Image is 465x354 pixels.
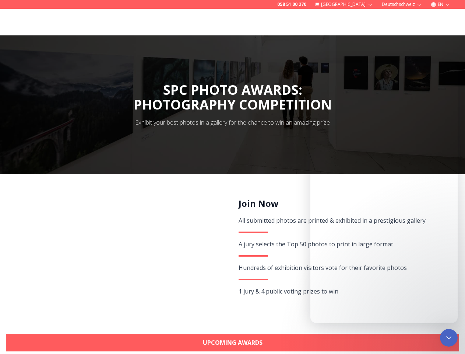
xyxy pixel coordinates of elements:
[239,215,454,226] div: All submitted photos are printed & exhibited in a prestigious gallery
[135,118,330,127] div: Exhibit your best photos in a gallery for the chance to win an amazing prize
[440,329,458,347] iframe: Intercom live chat
[239,239,454,249] div: A jury selects the Top 50 photos to print in large format
[239,198,454,209] h2: Join Now
[134,81,332,112] span: SPC PHOTO AWARDS:
[6,334,459,351] a: Upcoming Awards
[239,263,454,273] div: Hundreds of exhibition visitors vote for their favorite photos
[277,1,306,7] a: 058 51 00 270
[239,286,454,296] div: 1 jury & 4 public voting prizes to win
[134,97,332,112] div: PHOTOGRAPHY COMPETITION
[310,63,458,323] iframe: Intercom live chat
